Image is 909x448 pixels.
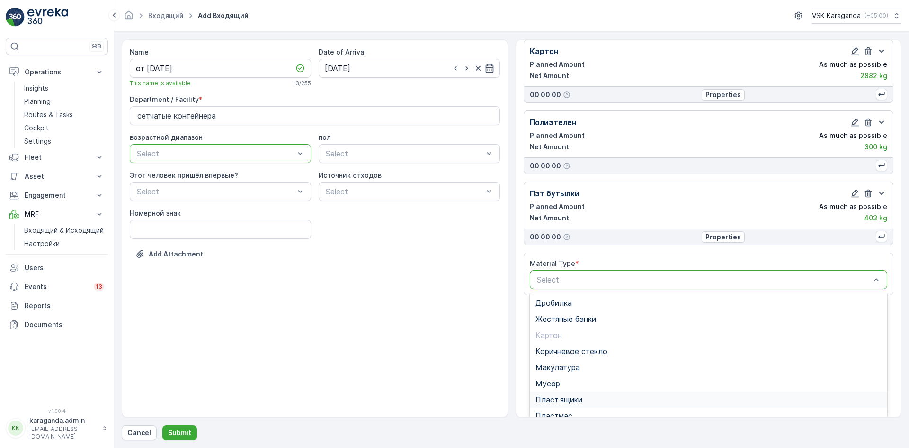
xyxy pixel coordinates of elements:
[25,67,89,77] p: Operations
[25,210,89,219] p: MRF
[819,60,887,69] p: As much as possible
[20,237,108,250] a: Настройки
[25,263,104,273] p: Users
[24,239,60,248] p: Настройки
[130,209,181,217] label: Номерной знак
[6,205,108,224] button: MRF
[6,416,108,440] button: KKkaraganda.admin[EMAIL_ADDRESS][DOMAIN_NAME]
[293,80,311,87] p: 13 / 255
[6,277,108,296] a: Events13
[563,162,570,170] div: Help Tooltip Icon
[20,121,108,135] a: Cockpit
[864,213,887,223] p: 403 kg
[130,133,203,141] label: возрастной диапазон
[319,59,500,78] input: dd/mm/yyyy
[6,148,108,167] button: Fleet
[6,408,108,414] span: v 1.50.4
[812,11,861,20] p: VSK Karaganda
[168,428,191,438] p: Submit
[530,71,569,81] p: Net Amount
[319,133,330,141] label: пол
[6,315,108,334] a: Documents
[25,282,88,292] p: Events
[535,411,572,420] span: Пластмас
[130,171,238,179] label: Этот человек пришёл впервые?
[24,110,73,119] p: Routes & Tasks
[535,315,596,323] span: Жестяные банки
[864,142,887,152] p: 300 kg
[20,108,108,121] a: Routes & Tasks
[6,186,108,205] button: Engagement
[29,416,98,425] p: karaganda.admin
[25,320,104,329] p: Documents
[535,331,562,339] span: Картон
[20,95,108,108] a: Planning
[96,283,102,291] p: 13
[162,425,197,440] button: Submit
[535,379,560,388] span: Мусор
[6,8,25,27] img: logo
[24,137,51,146] p: Settings
[319,48,366,56] label: Date of Arrival
[530,188,579,199] p: Пэт бутылки
[326,148,483,159] p: Select
[530,259,575,267] label: Material Type
[535,347,607,356] span: Коричневое стекло
[130,48,149,56] label: Name
[6,167,108,186] button: Asset
[24,226,104,235] p: Входящий & Исходящий
[24,123,49,133] p: Cockpit
[530,202,585,211] p: Planned Amount
[530,131,585,140] p: Planned Amount
[20,82,108,95] a: Insights
[819,202,887,211] p: As much as possible
[130,80,191,87] span: This name is available
[702,89,745,101] button: Properties
[25,301,104,311] p: Reports
[537,274,871,285] p: Select
[137,110,216,121] p: сетчатыe контейнера
[530,213,569,223] p: Net Amount
[563,233,570,241] div: Help Tooltip Icon
[812,8,901,24] button: VSK Karaganda(+05:00)
[535,299,572,307] span: Дробилка
[530,60,585,69] p: Planned Amount
[530,117,576,128] p: Полиэтелен
[6,258,108,277] a: Users
[29,425,98,440] p: [EMAIL_ADDRESS][DOMAIN_NAME]
[535,363,580,372] span: Макулатура
[137,148,294,159] p: Select
[530,161,561,171] p: 00 00 00
[25,191,89,200] p: Engagement
[702,231,745,243] button: Properties
[705,232,741,242] p: Properties
[705,90,741,100] p: Properties
[20,224,108,237] a: Входящий & Исходящий
[122,425,157,440] button: Cancel
[24,97,51,106] p: Planning
[860,71,887,81] p: 2882 kg
[196,11,250,20] span: Add Входящий
[819,131,887,140] p: As much as possible
[137,186,294,197] p: Select
[92,43,101,50] p: ⌘B
[535,395,582,404] span: Пласт.ящики
[124,14,134,22] a: Homepage
[27,8,68,27] img: logo_light-DOdMpM7g.png
[149,249,203,259] p: Add Attachment
[24,83,48,93] p: Insights
[130,247,209,262] button: Upload File
[130,95,500,104] p: Department / Facility
[6,63,108,82] button: Operations
[8,421,23,436] div: KK
[25,172,89,181] p: Asset
[130,106,500,125] button: сетчатыe контейнера
[530,46,558,57] p: Картон
[530,232,561,242] p: 00 00 00
[25,153,89,162] p: Fleet
[530,90,561,100] p: 00 00 00
[6,296,108,315] a: Reports
[864,12,888,19] p: ( +05:00 )
[563,91,570,99] div: Help Tooltip Icon
[326,186,483,197] p: Select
